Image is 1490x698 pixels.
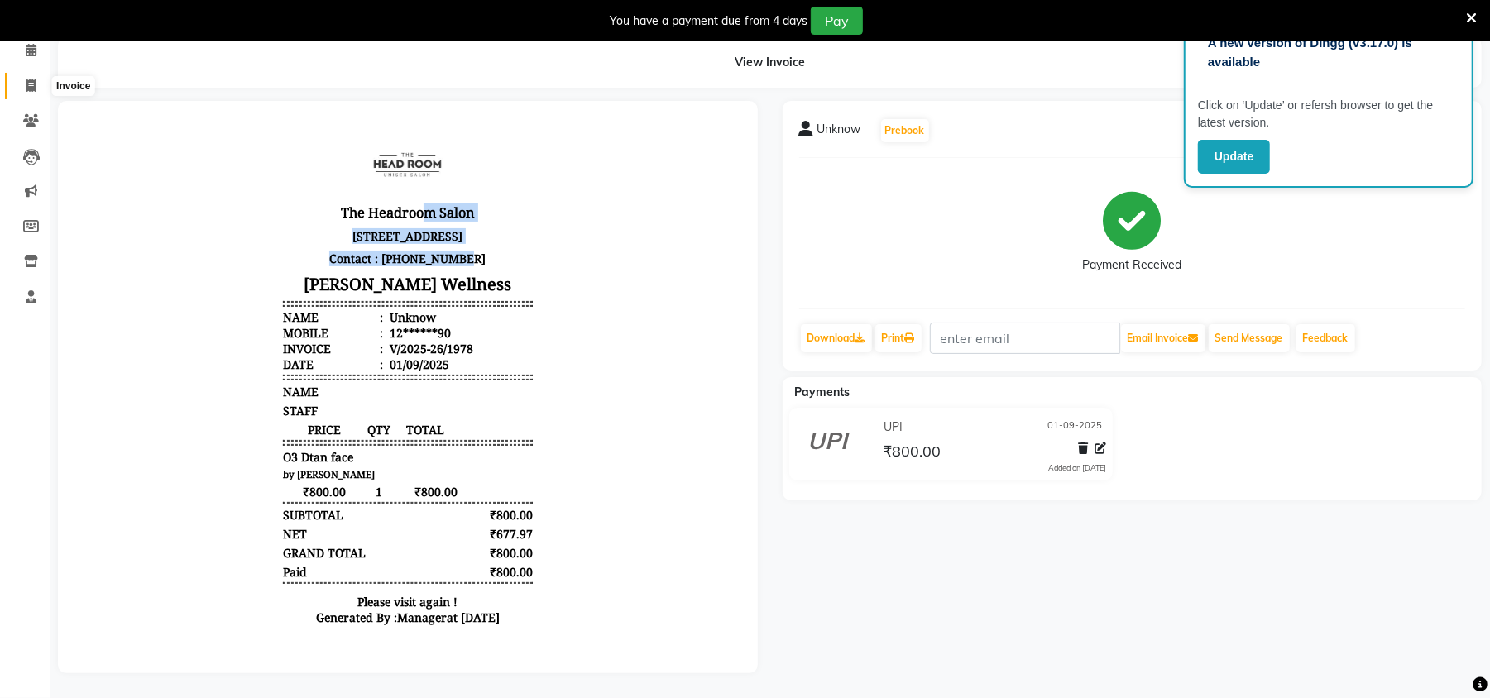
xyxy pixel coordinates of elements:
[1198,97,1459,131] p: Click on ‘Update’ or refersh browser to get the latest version.
[323,492,372,508] span: Manager
[208,223,309,239] div: Invoice
[208,208,309,223] div: Mobile
[1209,324,1290,352] button: Send Message
[208,304,291,320] span: PRICE
[1082,257,1181,275] div: Payment Received
[795,385,850,399] span: Payments
[305,208,309,223] span: :
[312,223,399,239] div: V/2025-26/1978
[312,192,362,208] div: Unknow
[305,223,309,239] span: :
[801,324,872,352] a: Download
[208,152,458,181] h3: [PERSON_NAME] Wellness
[208,447,232,462] div: Paid
[394,409,459,424] div: ₹677.97
[1198,140,1270,174] button: Update
[1048,462,1106,474] div: Added on [DATE]
[1047,418,1102,436] span: 01-09-2025
[811,7,863,35] button: Pay
[319,366,384,382] span: ₹800.00
[291,304,319,320] span: QTY
[208,390,269,405] div: SUBTOTAL
[610,12,807,30] div: You have a payment due from 4 days
[208,409,232,424] div: NET
[319,304,384,320] span: TOTAL
[52,76,94,96] div: Invoice
[208,492,458,508] div: Generated By : at [DATE]
[208,239,309,255] div: Date
[1121,324,1205,352] button: Email Invoice
[208,476,458,492] p: Please visit again !
[394,428,459,443] div: ₹800.00
[208,428,291,443] div: GRAND TOTAL
[208,351,300,363] small: by [PERSON_NAME]
[1296,324,1355,352] a: Feedback
[881,119,929,142] button: Prebook
[208,366,291,382] span: ₹800.00
[208,108,458,130] p: [STREET_ADDRESS]
[58,37,1482,88] div: View Invoice
[208,130,458,152] p: Contact : [PHONE_NUMBER]
[884,418,903,436] span: UPI
[883,442,941,465] span: ₹800.00
[208,266,244,282] span: NAME
[394,447,459,462] div: ₹800.00
[1208,34,1449,71] p: A new version of Dingg (v3.17.0) is available
[208,192,309,208] div: Name
[312,239,375,255] div: 01/09/2025
[208,83,458,108] h3: The Headroom Salon
[930,323,1120,354] input: enter email
[271,13,395,79] img: file_1724834115589.jpeg
[291,366,319,382] span: 1
[208,332,279,347] span: O3 Dtan face
[208,285,243,301] span: STAFF
[875,324,922,352] a: Print
[305,239,309,255] span: :
[305,192,309,208] span: :
[394,390,459,405] div: ₹800.00
[817,121,861,144] span: Unknow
